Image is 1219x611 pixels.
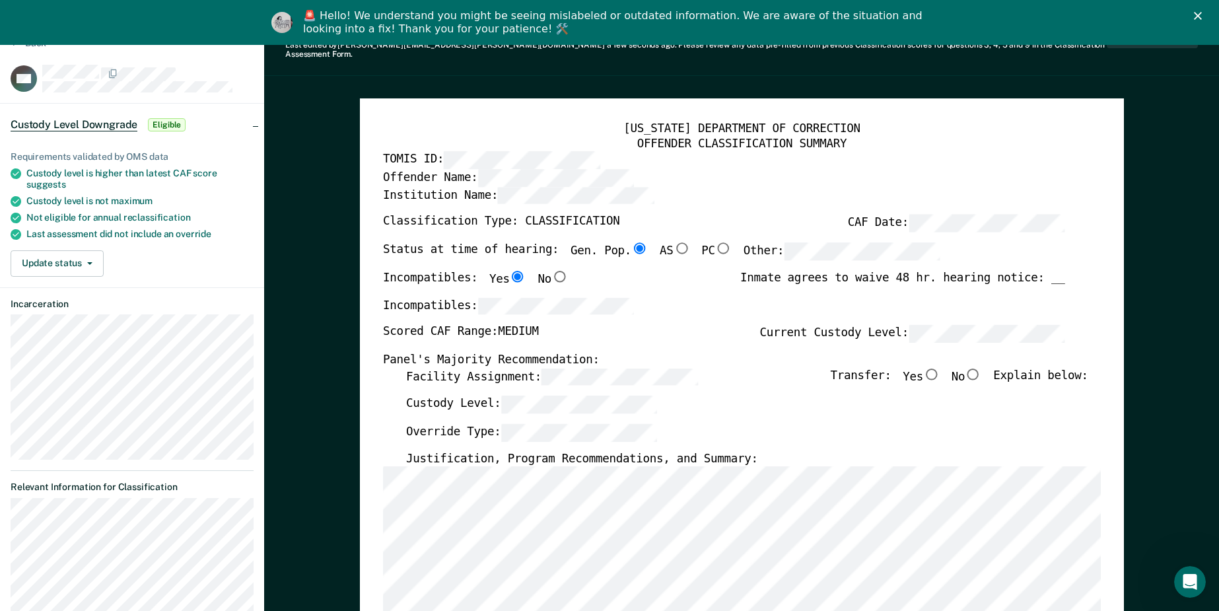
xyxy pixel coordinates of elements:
label: Yes [489,270,526,287]
div: Not eligible for annual [26,212,254,223]
div: Inmate agrees to waive 48 hr. hearing notice: __ [740,270,1065,297]
label: Classification Type: CLASSIFICATION [383,215,619,233]
label: Scored CAF Range: MEDIUM [383,325,539,343]
label: CAF Date: [847,215,1064,233]
div: Close [1194,12,1207,20]
label: Override Type: [406,423,657,441]
label: No [538,270,568,287]
label: No [951,368,981,386]
label: Gen. Pop. [571,242,648,260]
span: reclassification [123,212,191,223]
input: Custody Level: [501,396,657,413]
span: override [176,229,211,239]
input: Yes [509,270,526,282]
input: Incompatibles: [477,297,634,315]
div: Custody level is higher than latest CAF score [26,168,254,190]
button: Update status [11,250,104,277]
div: 🚨 Hello! We understand you might be seeing mislabeled or outdated information. We are aware of th... [303,9,926,36]
input: CAF Date: [909,215,1065,233]
div: Requirements validated by OMS data [11,151,254,162]
div: Custody level is not [26,196,254,207]
input: AS [673,242,689,254]
label: PC [701,242,732,260]
iframe: Intercom live chat [1174,566,1206,598]
div: Status at time of hearing: [383,242,940,270]
input: No [551,270,568,282]
input: Other: [784,242,940,260]
input: Override Type: [501,423,657,441]
span: maximum [111,196,153,206]
label: Current Custody Level: [759,325,1064,343]
dt: Incarceration [11,299,254,310]
label: Offender Name: [383,169,634,187]
div: Panel's Majority Recommendation: [383,353,1065,368]
dt: Relevant Information for Classification [11,482,254,493]
div: OFFENDER CLASSIFICATION SUMMARY [383,136,1101,151]
span: suggests [26,179,66,190]
label: AS [660,242,690,260]
span: a few seconds ago [607,40,675,50]
label: Custody Level: [406,396,657,413]
label: Yes [903,368,940,386]
span: Custody Level Downgrade [11,118,137,131]
span: Eligible [148,118,186,131]
input: PC [714,242,731,254]
img: Profile image for Kim [271,12,293,33]
input: No [965,368,981,380]
input: TOMIS ID: [444,151,600,169]
label: TOMIS ID: [383,151,600,169]
input: Yes [923,368,940,380]
input: Institution Name: [498,186,654,204]
label: Justification, Program Recommendations, and Summary: [406,451,758,466]
div: Incompatibles: [383,270,568,297]
input: Current Custody Level: [909,325,1065,343]
input: Facility Assignment: [541,368,698,386]
div: Last edited by [PERSON_NAME][EMAIL_ADDRESS][PERSON_NAME][DOMAIN_NAME] . Please review any data pr... [285,40,1107,59]
div: Transfer: Explain below: [830,368,1088,396]
div: [US_STATE] DEPARTMENT OF CORRECTION [383,122,1101,137]
label: Facility Assignment: [406,368,698,386]
input: Offender Name: [477,169,634,187]
label: Institution Name: [383,186,654,204]
input: Gen. Pop. [631,242,648,254]
label: Incompatibles: [383,297,634,315]
div: Last assessment did not include an [26,229,254,240]
label: Other: [743,242,940,260]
